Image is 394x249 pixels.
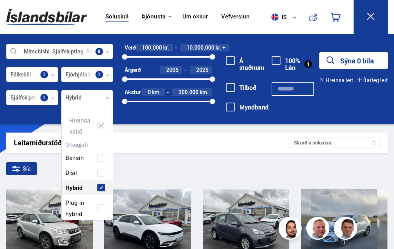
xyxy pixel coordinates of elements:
[14,139,288,147] div: Leitarniðurstöður 350 bílar
[319,77,353,83] button: Hreinsa leit
[221,13,250,21] a: Vefverslun
[226,104,269,111] label: Myndband
[125,89,141,95] div: Akstur
[268,13,287,21] span: is
[187,44,214,51] span: 10.000.000
[142,44,162,51] span: 100.000
[62,113,113,139] div: Hreinsa valið
[319,52,388,69] button: Sýna 0 bíla
[226,57,264,71] label: Á staðnum
[125,45,136,51] div: Verð
[307,218,331,241] img: siFngHWaQ9KaOqBr.png
[196,66,209,73] span: 2025
[268,6,303,28] button: is
[272,57,300,71] label: 100% Lán
[166,66,179,73] span: 2005
[152,89,161,95] span: km.
[105,13,129,21] a: Söluskrá
[6,3,29,26] button: Opna LiveChat spjallviðmót
[65,182,82,193] span: Hybrid
[288,138,380,148] div: Skráð á söluskrá
[65,197,92,219] span: Plug-in hybrid
[6,162,37,175] div: Sía
[125,67,141,73] div: Árgerð
[163,45,169,51] span: kr.
[65,152,84,163] span: Bensín
[271,13,279,21] img: svg+xml;base64,PHN2ZyB4bWxucz0iaHR0cDovL3d3dy53My5vcmcvMjAwMC9zdmciIHdpZHRoPSI1MTIiIGhlaWdodD0iNT...
[226,84,257,91] label: Tilboð
[200,89,209,95] span: km.
[182,13,208,21] a: Um okkur
[6,5,87,30] img: G0Ugv5HjCgRt.svg
[65,167,77,178] span: Dísil
[280,218,303,241] img: nhp88E3Fdnt1Opn2.png
[179,88,199,96] span: 200.000
[142,13,165,20] button: Þjónusta
[357,77,388,83] button: Ítarleg leit
[148,88,151,96] span: 0
[335,218,358,241] img: FbJEzSuNWCJXmdc-.webp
